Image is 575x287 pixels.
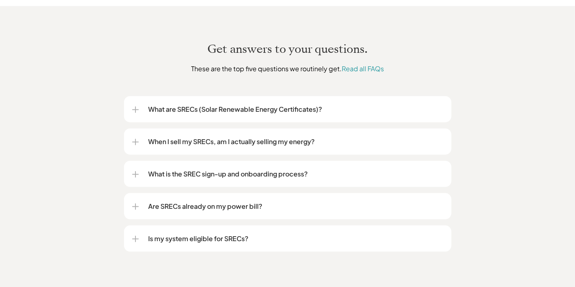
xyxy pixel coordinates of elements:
[149,201,443,211] p: Are SRECs already on my power bill?
[136,63,439,74] p: These are the top five questions we routinely get.
[149,104,443,114] p: What are SRECs (Solar Renewable Energy Certificates)?
[149,137,443,147] p: When I sell my SRECs, am I actually selling my energy?
[149,234,443,244] p: Is my system eligible for SRECs?
[342,64,384,73] a: Read all FAQs
[54,41,521,57] h2: Get answers to your questions.
[149,169,443,179] p: What is the SREC sign-up and onboarding process?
